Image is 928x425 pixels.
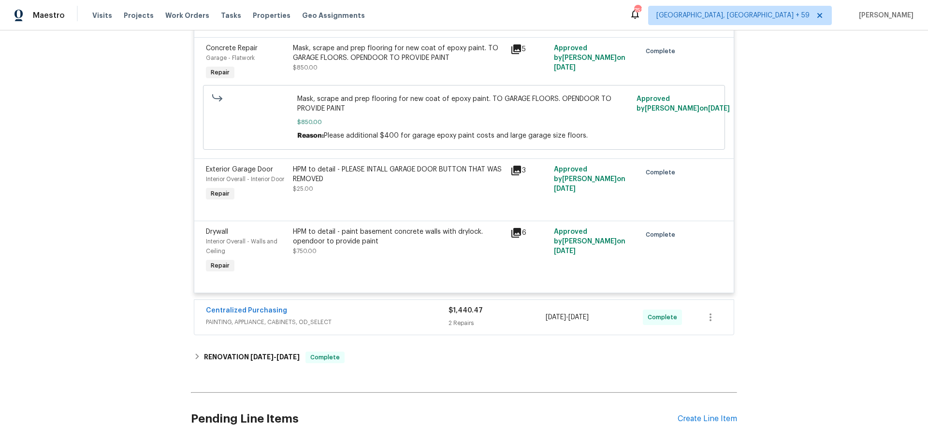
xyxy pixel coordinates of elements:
[204,352,300,363] h6: RENOVATION
[250,354,274,360] span: [DATE]
[646,168,679,177] span: Complete
[855,11,913,20] span: [PERSON_NAME]
[546,314,566,321] span: [DATE]
[293,227,505,246] div: HPM to detail - paint basement concrete walls with drylock. opendoor to provide paint
[708,105,730,112] span: [DATE]
[293,43,505,63] div: Mask, scrape and prep flooring for new coat of epoxy paint. TO GARAGE FLOORS. OPENDOOR TO PROVIDE...
[276,354,300,360] span: [DATE]
[449,318,546,328] div: 2 Repairs
[297,117,631,127] span: $850.00
[324,132,588,139] span: Please additional $400 for garage epoxy paint costs and large garage size floors.
[206,317,449,327] span: PAINTING, APPLIANCE, CABINETS, OD_SELECT
[293,165,505,184] div: HPM to detail - PLEASE INTALL GARAGE DOOR BUTTON THAT WAS REMOVED
[206,166,273,173] span: Exterior Garage Door
[646,46,679,56] span: Complete
[297,94,631,113] span: Mask, scrape and prep flooring for new coat of epoxy paint. TO GARAGE FLOORS. OPENDOOR TO PROVIDE...
[206,239,277,254] span: Interior Overall - Walls and Ceiling
[165,11,209,20] span: Work Orders
[207,261,233,270] span: Repair
[554,64,576,71] span: [DATE]
[297,132,324,139] span: Reason:
[92,11,112,20] span: Visits
[449,307,483,314] span: $1,440.47
[656,11,810,20] span: [GEOGRAPHIC_DATA], [GEOGRAPHIC_DATA] + 59
[634,6,641,15] div: 752
[510,227,548,239] div: 6
[678,414,737,424] div: Create Line Item
[250,354,300,360] span: -
[207,189,233,198] span: Repair
[554,248,576,255] span: [DATE]
[306,353,344,362] span: Complete
[206,176,284,182] span: Interior Overall - Interior Door
[206,45,258,52] span: Concrete Repair
[221,12,241,19] span: Tasks
[646,230,679,240] span: Complete
[293,65,318,71] span: $850.00
[554,45,625,71] span: Approved by [PERSON_NAME] on
[637,96,730,112] span: Approved by [PERSON_NAME] on
[510,43,548,55] div: 5
[253,11,290,20] span: Properties
[293,186,313,192] span: $25.00
[206,228,228,235] span: Drywall
[546,312,589,322] span: -
[124,11,154,20] span: Projects
[568,314,589,321] span: [DATE]
[554,228,625,255] span: Approved by [PERSON_NAME] on
[207,68,233,77] span: Repair
[206,307,287,314] a: Centralized Purchasing
[191,346,737,369] div: RENOVATION [DATE]-[DATE]Complete
[510,165,548,176] div: 3
[33,11,65,20] span: Maestro
[554,166,625,192] span: Approved by [PERSON_NAME] on
[554,185,576,192] span: [DATE]
[293,248,317,254] span: $750.00
[302,11,365,20] span: Geo Assignments
[648,312,681,322] span: Complete
[206,55,255,61] span: Garage - Flatwork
